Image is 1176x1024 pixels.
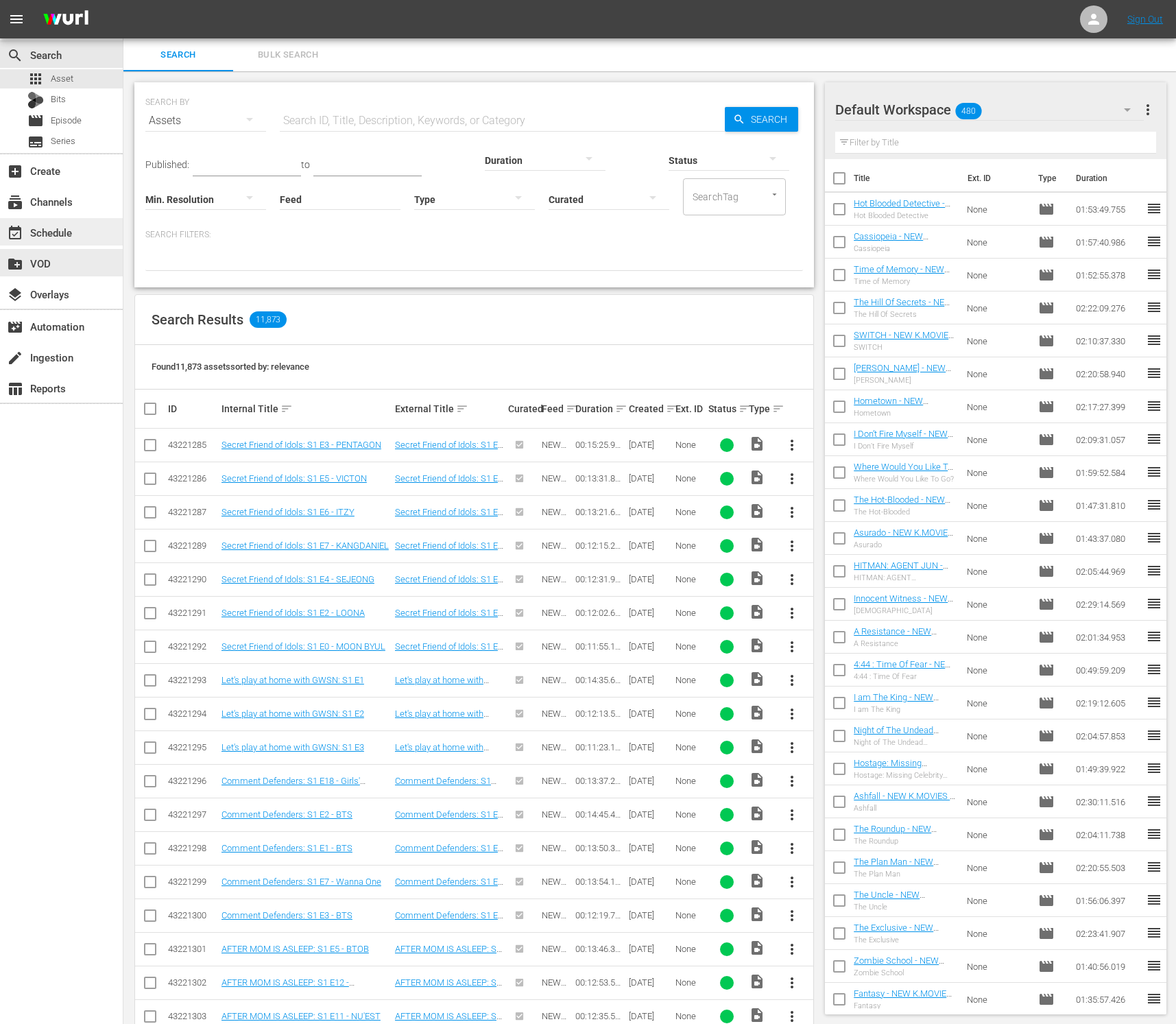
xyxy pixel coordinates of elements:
a: Let's play at home with GWSN: S1 E2 [395,709,489,729]
div: 00:15:25.919 [575,440,625,450]
div: 43221294 [168,709,217,719]
a: [PERSON_NAME] - NEW K.MOVIES - SSTV - 202506 [854,363,951,394]
a: Night of The Undead (Dubbed) - NEW K.MOVIES - SSTV - 202504 [854,725,939,766]
td: None [961,621,1033,654]
td: None [961,522,1033,555]
div: Created [629,401,671,417]
a: Hometown - NEW K.MOVIES - SSTV- 202506 [854,396,955,416]
button: more_vert [776,798,808,831]
span: Episode [1038,234,1055,250]
a: I Don’t Fire Myself - NEW K.MOVIES - SSTV - 202506 [854,429,953,460]
div: 00:14:35.695 [575,675,625,685]
td: None [961,423,1033,456]
a: Secret Friend of Idols: S1 E7 - KANGDANIEL [395,540,503,561]
span: Video [749,469,765,486]
div: Ext. ID [675,403,705,414]
div: [DATE] [629,641,671,652]
button: Search [725,107,798,132]
span: NEW [DOMAIN_NAME]_Samsung TV Plus_Sep_2020_F01 [542,473,571,566]
td: None [961,193,1033,226]
a: AFTER MOM IS ASLEEP: S1 E5 - BTOB [395,944,502,964]
span: more_vert [784,571,800,588]
div: [PERSON_NAME] [854,376,956,385]
td: None [961,687,1033,719]
span: reorder [1146,365,1162,381]
span: Video [749,604,765,620]
a: Let's play at home with GWSN: S1 E3 [221,742,364,752]
span: more_vert [784,639,800,655]
a: Comment Defenders: S1 E3 - BTS [221,910,352,920]
td: None [961,291,1033,324]
span: VOD [7,256,23,272]
th: Type [1030,159,1068,198]
span: Video [749,570,765,586]
td: 01:52:55.378 [1070,259,1146,291]
div: ID [168,403,217,414]
span: more_vert [784,504,800,521]
td: None [961,654,1033,687]
a: Comment Defenders: S1 E7 - Wanna One [395,877,503,897]
span: Video [749,671,765,687]
td: None [961,719,1033,752]
a: Let's play at home with GWSN: S1 E1 [395,675,489,695]
span: Video [749,704,765,721]
div: A Resistance [854,639,956,648]
a: Secret Friend of Idols: S1 E7 - KANGDANIEL [221,540,389,551]
div: Bits [27,92,44,108]
span: NEW [DOMAIN_NAME]_Samsung TV Plus_Sep_2020_F01 [542,608,571,700]
span: more_vert [784,739,800,756]
span: Episode [1038,201,1055,217]
p: Search Filters: [145,229,803,241]
span: Bits [51,93,66,106]
td: 02:04:57.853 [1070,719,1146,752]
span: Video [749,536,765,553]
span: Found 11,873 assets sorted by: relevance [152,361,309,372]
span: Search [132,47,225,63]
a: The Hot-Blooded - NEW K.MOVIES - SSTV - 202506 [854,495,950,525]
div: None [675,608,705,618]
div: [DATE] [629,709,671,719]
a: Comment Defenders: S1 E18 - Girls' Generation [221,776,365,796]
a: Comment Defenders: S1 E7 - Wanna One [221,877,381,887]
span: Video [749,436,765,452]
div: [DATE] [629,540,671,551]
span: Series [51,134,75,148]
div: 43221286 [168,473,217,484]
a: Secret Friend of Idols: S1 E5 - VICTON [221,473,367,484]
span: Episode [1038,497,1055,514]
span: reorder [1146,727,1162,743]
div: 00:12:02.652 [575,608,625,618]
button: more_vert [776,765,808,798]
a: Secret Friend of Idols: S1 E5 - VICTON [395,473,503,494]
span: Search [7,47,23,64]
div: None [675,473,705,484]
span: Published: [145,159,189,170]
span: Video [749,637,765,654]
a: Hot Blooded Detective - NEW K.MOVIES - SSTV - 202508 [854,198,950,229]
td: None [961,226,1033,259]
a: Secret Friend of Idols: S1 E6 - ITZY [221,507,355,517]
div: 43221292 [168,641,217,652]
div: Internal Title [221,401,391,417]
a: The Hill Of Secrets - NEW K.MOVIES - SSTV - 202507 [854,297,952,328]
button: more_vert [776,664,808,697]
span: Episode [1038,300,1055,316]
span: sort [566,403,578,415]
a: Ashfall - NEW K.MOVIES - SSTV - 202504 [854,791,955,811]
td: 02:19:12.605 [1070,687,1146,719]
div: [DATE] [629,507,671,517]
a: Secret Friend of Idols: S1 E3 - PENTAGON [221,440,381,450]
span: more_vert [784,941,800,957]
div: None [675,507,705,517]
div: 43221289 [168,540,217,551]
a: Comment Defenders: S1 E1 - BTS [221,843,352,853]
a: Secret Friend of Idols: S1 E6 - ITZY [395,507,503,527]
a: 4:44 : Time Of Fear - NEW K.MOVIES - SSTV - 202505 [854,659,953,690]
div: Curated [508,403,538,414]
div: 43221295 [168,742,217,752]
span: 480 [956,97,982,126]
a: Comment Defenders: S1 E2 - BTS [395,809,503,830]
span: Automation [7,319,23,335]
button: more_vert [1140,93,1156,126]
span: reorder [1146,628,1162,645]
